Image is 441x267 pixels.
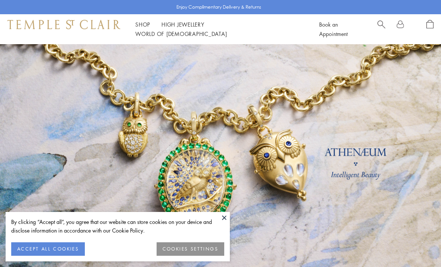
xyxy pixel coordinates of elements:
a: Book an Appointment [319,21,348,37]
nav: Main navigation [135,20,302,39]
div: By clicking “Accept all”, you agree that our website can store cookies on your device and disclos... [11,218,224,235]
a: World of [DEMOGRAPHIC_DATA]World of [DEMOGRAPHIC_DATA] [135,30,227,37]
button: ACCEPT ALL COOKIES [11,242,85,256]
a: ShopShop [135,21,150,28]
a: Open Shopping Bag [426,20,434,39]
button: COOKIES SETTINGS [157,242,224,256]
img: Temple St. Clair [7,20,120,29]
p: Enjoy Complimentary Delivery & Returns [176,3,261,11]
iframe: Gorgias live chat messenger [404,232,434,260]
a: High JewelleryHigh Jewellery [161,21,204,28]
a: Search [377,20,385,39]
